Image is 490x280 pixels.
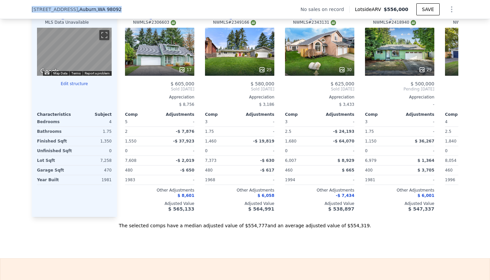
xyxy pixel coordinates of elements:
span: $ 605,000 [171,81,194,86]
div: Bathrooms [37,127,73,136]
span: $ 1,364 [418,158,434,163]
span: 480 [125,168,133,173]
img: Google [39,67,61,76]
div: Comp [445,112,480,117]
span: $ 547,337 [408,206,434,212]
div: - [241,175,274,185]
span: -$ 7,876 [176,129,194,134]
span: $ 625,000 [331,81,354,86]
span: 7,608 [125,158,136,163]
div: - [365,100,434,109]
div: Other Adjustments [125,188,194,193]
span: 1,460 [205,139,216,144]
span: $ 8,929 [338,158,354,163]
div: 1981 [365,175,398,185]
div: 7,258 [76,156,112,165]
span: -$ 7,434 [336,193,354,198]
button: Keyboard shortcuts [45,71,49,74]
div: - [321,175,354,185]
span: 6,979 [365,158,376,163]
span: 480 [205,168,213,173]
div: - [241,117,274,126]
span: $ 36,267 [415,139,434,144]
span: 3 [285,119,288,124]
div: NWMLS # 2306603 [133,20,176,25]
span: $ 6,001 [418,193,434,198]
div: 0 [76,146,112,156]
span: -$ 617 [260,168,274,173]
span: 1,150 [365,139,376,144]
span: 0 [125,149,128,153]
span: $ 6,058 [258,193,274,198]
div: - [321,146,354,156]
span: 6,007 [285,158,296,163]
div: Adjustments [320,112,354,117]
a: Terms (opens in new tab) [71,71,81,75]
span: 7,373 [205,158,216,163]
div: Finished Sqft [37,136,73,146]
span: -$ 24,193 [333,129,354,134]
div: NWMLS # 2418940 [373,20,416,25]
div: - [401,175,434,185]
div: Comp [365,112,400,117]
span: , Auburn [78,6,122,13]
div: 4 [76,117,112,126]
span: 460 [445,168,453,173]
div: 1994 [285,175,318,185]
div: 30 [339,66,352,73]
span: 1,550 [125,139,136,144]
div: Adjusted Value [205,201,274,206]
span: 1,840 [445,139,456,144]
div: 25 [259,66,272,73]
span: -$ 2,019 [176,158,194,163]
span: $ 564,991 [248,206,274,212]
div: Adjustments [160,112,194,117]
img: NWMLS Logo [411,20,416,25]
div: Adjustments [240,112,274,117]
div: 1.75 [76,127,112,136]
span: $ 3,705 [418,168,434,173]
div: MLS Data Unavailable [45,20,89,25]
span: $556,000 [384,7,408,12]
div: 1996 [445,175,478,185]
div: - [241,146,274,156]
div: NWMLS # 2349166 [213,20,256,25]
span: Sold [DATE] [125,86,194,92]
span: Sold [DATE] [285,86,354,92]
div: Street View [37,28,112,76]
div: 470 [76,166,112,175]
div: Appreciation [125,94,194,100]
img: NWMLS Logo [171,20,176,25]
div: Map [37,28,112,76]
div: Lot Sqft [37,156,73,165]
div: - [241,127,274,136]
div: Other Adjustments [365,188,434,193]
div: 1.75 [205,127,238,136]
div: 1.75 [365,127,398,136]
span: Pending [DATE] [365,86,434,92]
div: 2 [125,127,158,136]
div: NWMLS # 2343131 [293,20,336,25]
span: $ 3,433 [339,102,354,107]
span: 8,054 [445,158,456,163]
div: Subject [74,112,112,117]
button: SAVE [416,3,440,15]
div: Comp [205,112,240,117]
div: Other Adjustments [285,188,354,193]
div: - [401,117,434,126]
img: NWMLS Logo [331,20,336,25]
span: -$ 37,923 [173,139,194,144]
span: $ 3,186 [259,102,274,107]
div: Adjusted Value [285,201,354,206]
span: -$ 19,819 [253,139,274,144]
div: Year Built [37,175,73,185]
div: - [321,117,354,126]
div: Characteristics [37,112,74,117]
span: $ 500,000 [411,81,434,86]
div: Appreciation [205,94,274,100]
div: The selected comps have a median adjusted value of $554,777 and an average adjusted value of $554... [32,217,458,229]
span: 4 [445,119,448,124]
span: 460 [285,168,293,173]
span: -$ 650 [180,168,194,173]
div: - [401,146,434,156]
